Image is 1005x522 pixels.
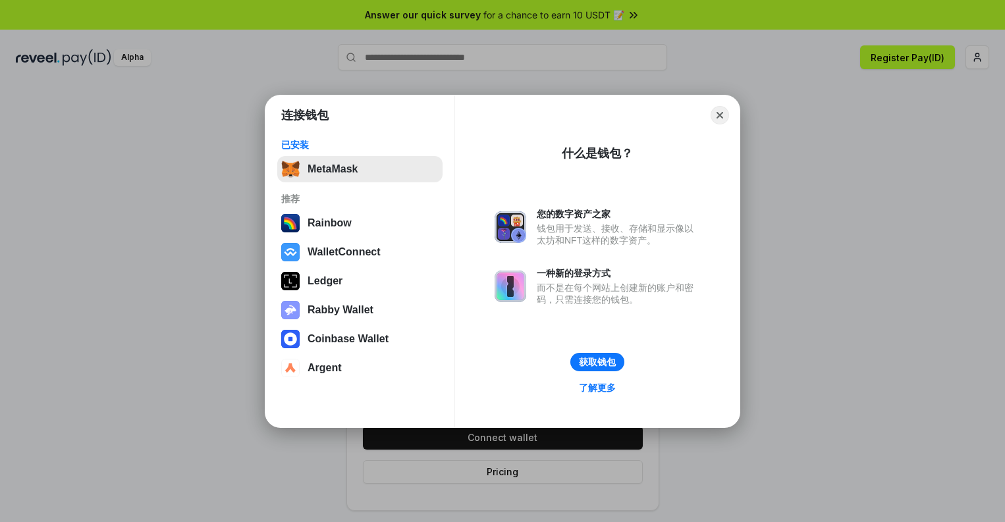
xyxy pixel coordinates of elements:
div: Argent [308,362,342,374]
div: 什么是钱包？ [562,145,633,161]
img: svg+xml,%3Csvg%20xmlns%3D%22http%3A%2F%2Fwww.w3.org%2F2000%2Fsvg%22%20fill%3D%22none%22%20viewBox... [281,301,300,319]
div: 一种新的登录方式 [537,267,700,279]
div: 已安装 [281,139,439,151]
div: 推荐 [281,193,439,205]
div: Ledger [308,275,342,287]
button: Argent [277,355,443,381]
h1: 连接钱包 [281,107,329,123]
div: 您的数字资产之家 [537,208,700,220]
img: svg+xml,%3Csvg%20xmlns%3D%22http%3A%2F%2Fwww.w3.org%2F2000%2Fsvg%22%20fill%3D%22none%22%20viewBox... [495,271,526,302]
div: Coinbase Wallet [308,333,389,345]
img: svg+xml,%3Csvg%20xmlns%3D%22http%3A%2F%2Fwww.w3.org%2F2000%2Fsvg%22%20fill%3D%22none%22%20viewBox... [495,211,526,243]
div: Rabby Wallet [308,304,373,316]
img: svg+xml,%3Csvg%20width%3D%2228%22%20height%3D%2228%22%20viewBox%3D%220%200%2028%2028%22%20fill%3D... [281,330,300,348]
div: 获取钱包 [579,356,616,368]
button: Ledger [277,268,443,294]
img: svg+xml,%3Csvg%20xmlns%3D%22http%3A%2F%2Fwww.w3.org%2F2000%2Fsvg%22%20width%3D%2228%22%20height%3... [281,272,300,290]
img: svg+xml,%3Csvg%20fill%3D%22none%22%20height%3D%2233%22%20viewBox%3D%220%200%2035%2033%22%20width%... [281,160,300,178]
a: 了解更多 [571,379,624,396]
div: 钱包用于发送、接收、存储和显示像以太坊和NFT这样的数字资产。 [537,222,700,246]
button: Rainbow [277,210,443,236]
button: Close [711,106,729,124]
img: svg+xml,%3Csvg%20width%3D%22120%22%20height%3D%22120%22%20viewBox%3D%220%200%20120%20120%22%20fil... [281,214,300,232]
button: WalletConnect [277,239,443,265]
div: WalletConnect [308,246,381,258]
div: 而不是在每个网站上创建新的账户和密码，只需连接您的钱包。 [537,282,700,305]
button: Rabby Wallet [277,297,443,323]
div: 了解更多 [579,382,616,394]
button: MetaMask [277,156,443,182]
div: Rainbow [308,217,352,229]
button: 获取钱包 [570,353,624,371]
img: svg+xml,%3Csvg%20width%3D%2228%22%20height%3D%2228%22%20viewBox%3D%220%200%2028%2028%22%20fill%3D... [281,243,300,261]
img: svg+xml,%3Csvg%20width%3D%2228%22%20height%3D%2228%22%20viewBox%3D%220%200%2028%2028%22%20fill%3D... [281,359,300,377]
div: MetaMask [308,163,358,175]
button: Coinbase Wallet [277,326,443,352]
